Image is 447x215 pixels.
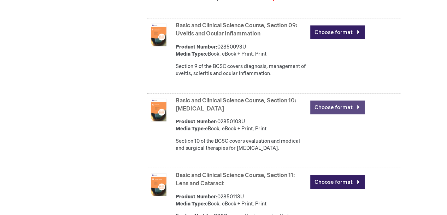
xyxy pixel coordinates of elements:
a: Basic and Clinical Science Course, Section 10: [MEDICAL_DATA] [176,97,296,112]
img: Basic and Clinical Science Course, Section 10: Glaucoma [147,99,170,121]
strong: Product Number: [176,194,217,200]
strong: Media Type: [176,126,205,132]
div: Section 10 of the BCSC covers evaluation and medical and surgical therapies for [MEDICAL_DATA]. [176,138,307,152]
a: Choose format [310,175,365,189]
div: 02850093U eBook, eBook + Print, Print [176,44,307,58]
div: Section 9 of the BCSC covers diagnosis, management of uveitis, scleritis and ocular inflammation. [176,63,307,77]
div: 02850103U eBook, eBook + Print, Print [176,118,307,132]
strong: Product Number: [176,119,217,125]
a: Basic and Clinical Science Course, Section 11: Lens and Cataract [176,172,295,187]
strong: Media Type: [176,201,205,207]
a: Choose format [310,26,365,39]
strong: Media Type: [176,51,205,57]
div: 02850113U eBook, eBook + Print, Print [176,193,307,208]
a: Basic and Clinical Science Course, Section 09: Uveitis and Ocular Inflammation [176,22,297,37]
strong: Product Number: [176,44,217,50]
img: Basic and Clinical Science Course, Section 11: Lens and Cataract [147,174,170,196]
img: Basic and Clinical Science Course, Section 09: Uveitis and Ocular Inflammation [147,24,170,46]
a: Choose format [310,101,365,114]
